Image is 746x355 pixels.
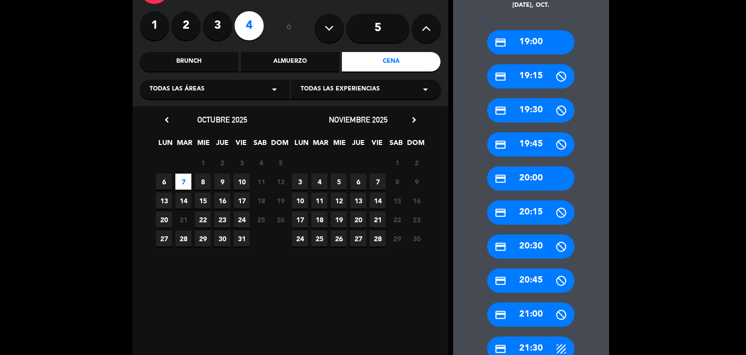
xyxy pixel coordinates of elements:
[157,137,173,153] span: LUN
[292,193,308,209] span: 10
[253,155,269,171] span: 4
[234,231,250,247] span: 31
[292,174,308,190] span: 3
[197,115,247,124] span: octubre 2025
[494,173,507,185] i: credit_card
[273,11,305,45] div: ó
[195,174,211,190] span: 8
[389,231,405,247] span: 29
[171,11,201,40] label: 2
[331,174,347,190] span: 5
[408,174,424,190] span: 9
[156,174,172,190] span: 6
[234,193,250,209] span: 17
[234,155,250,171] span: 3
[235,11,264,40] label: 4
[253,193,269,209] span: 18
[350,174,366,190] span: 6
[487,98,575,123] div: 19:30
[156,212,172,228] span: 20
[253,174,269,190] span: 11
[311,193,327,209] span: 11
[214,174,230,190] span: 9
[487,302,575,327] div: 21:00
[370,174,386,190] span: 7
[487,132,575,157] div: 19:45
[420,84,431,95] i: arrow_drop_down
[388,137,404,153] span: SAB
[370,231,386,247] span: 28
[140,52,238,71] div: Brunch
[370,212,386,228] span: 21
[407,137,423,153] span: DOM
[350,193,366,209] span: 13
[494,241,507,253] i: credit_card
[389,193,405,209] span: 15
[175,212,191,228] span: 21
[370,193,386,209] span: 14
[494,105,507,117] i: credit_card
[234,174,250,190] span: 10
[272,155,288,171] span: 5
[272,193,288,209] span: 19
[214,231,230,247] span: 30
[156,231,172,247] span: 27
[311,174,327,190] span: 4
[162,115,172,125] i: chevron_left
[389,155,405,171] span: 1
[272,212,288,228] span: 26
[195,212,211,228] span: 22
[342,52,441,71] div: Cena
[331,193,347,209] span: 12
[494,207,507,219] i: credit_card
[271,137,287,153] span: DOM
[487,64,575,89] div: 19:15
[329,115,388,124] span: noviembre 2025
[389,212,405,228] span: 22
[233,137,249,153] span: VIE
[311,231,327,247] span: 25
[487,30,575,54] div: 19:00
[350,212,366,228] span: 20
[331,137,347,153] span: MIE
[195,193,211,209] span: 15
[214,212,230,228] span: 23
[389,174,405,190] span: 8
[140,11,169,40] label: 1
[292,212,308,228] span: 17
[453,1,609,11] div: [DATE], oct.
[272,174,288,190] span: 12
[195,231,211,247] span: 29
[487,234,575,259] div: 20:30
[234,212,250,228] span: 24
[408,231,424,247] span: 30
[175,231,191,247] span: 28
[408,155,424,171] span: 2
[350,231,366,247] span: 27
[195,137,211,153] span: MIE
[312,137,328,153] span: MAR
[203,11,232,40] label: 3
[494,309,507,321] i: credit_card
[494,71,507,83] i: credit_card
[408,193,424,209] span: 16
[156,193,172,209] span: 13
[487,268,575,293] div: 20:45
[331,231,347,247] span: 26
[214,155,230,171] span: 2
[494,275,507,287] i: credit_card
[175,174,191,190] span: 7
[487,166,575,191] div: 20:00
[409,115,419,125] i: chevron_right
[269,84,280,95] i: arrow_drop_down
[214,193,230,209] span: 16
[241,52,339,71] div: Almuerzo
[494,36,507,49] i: credit_card
[175,193,191,209] span: 14
[408,212,424,228] span: 23
[331,212,347,228] span: 19
[293,137,309,153] span: LUN
[195,155,211,171] span: 1
[369,137,385,153] span: VIE
[252,137,268,153] span: SAB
